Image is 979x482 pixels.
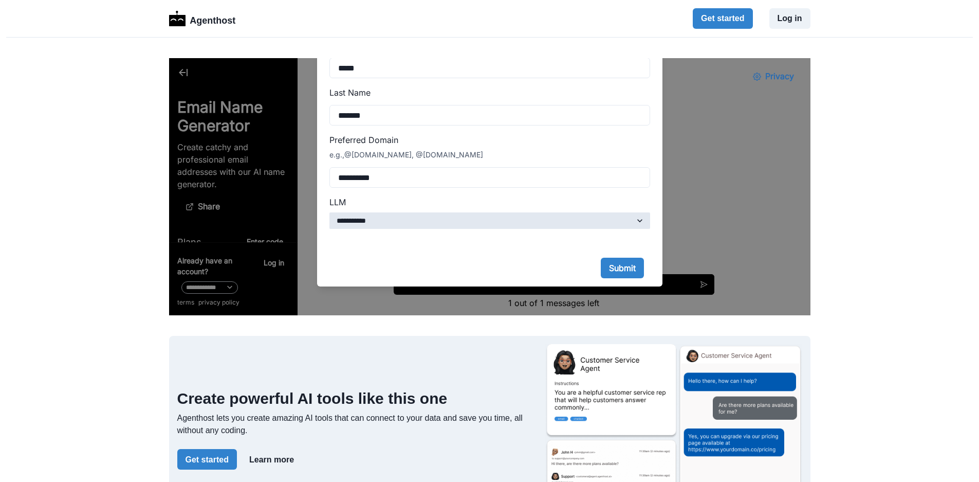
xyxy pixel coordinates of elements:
[177,449,237,470] button: Get started
[769,8,810,29] button: Log in
[177,389,537,408] h2: Create powerful AI tools like this one
[241,449,302,470] button: Learn more
[693,8,752,29] button: Get started
[432,200,475,220] button: Submit
[169,11,186,26] img: Logo
[576,8,633,29] button: Privacy Settings
[169,10,236,28] a: LogoAgenthost
[169,58,810,315] iframe: Email Name Generator
[190,10,235,28] p: Agenthost
[177,412,537,437] p: Agenthost lets you create amazing AI tools that can connect to your data and save you time, all w...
